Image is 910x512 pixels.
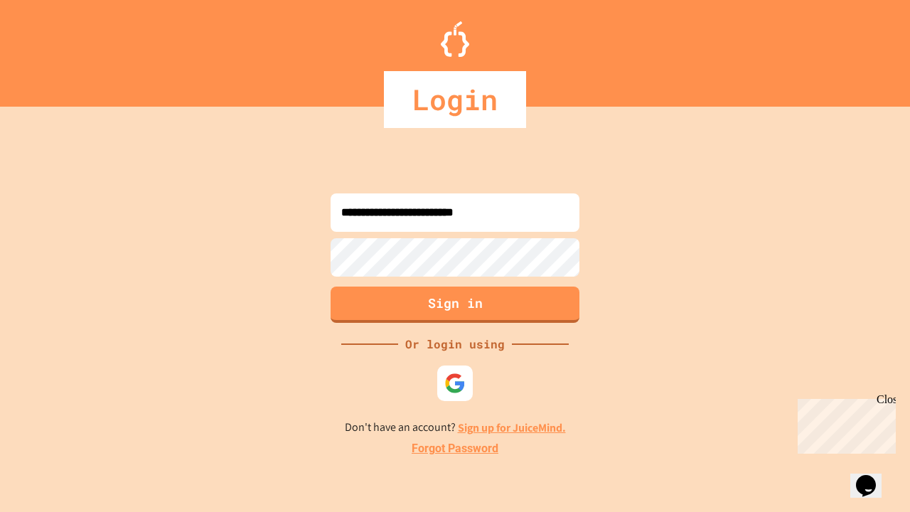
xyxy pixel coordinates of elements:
img: google-icon.svg [444,373,466,394]
iframe: chat widget [850,455,896,498]
iframe: chat widget [792,393,896,454]
img: Logo.svg [441,21,469,57]
div: Login [384,71,526,128]
p: Don't have an account? [345,419,566,437]
div: Chat with us now!Close [6,6,98,90]
a: Sign up for JuiceMind. [458,420,566,435]
button: Sign in [331,287,579,323]
a: Forgot Password [412,440,498,457]
div: Or login using [398,336,512,353]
